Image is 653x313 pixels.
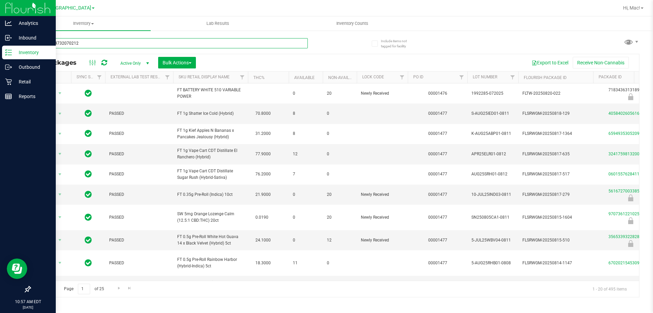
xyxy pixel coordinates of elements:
span: 5-JUL25WBV04-0811 [471,237,514,244]
a: 00001476 [428,91,447,96]
span: In Sync [85,213,92,222]
a: THC% [253,75,265,80]
span: FT 0.35g Pre-Roll (Indica) 10ct [177,191,244,198]
span: FLSRWGM-20250818-129 [522,110,589,117]
span: PASSED [109,191,169,198]
a: Filter [507,72,518,83]
a: 00001477 [428,261,447,265]
span: 76.2000 [252,169,274,179]
span: Newly Received [361,191,404,198]
span: Newly Received [361,237,404,244]
span: 70.8000 [252,109,274,119]
span: FT 1g Kief Apples N Bananas x Pancakes Jealousy (Hybrid) [177,127,244,140]
span: In Sync [85,235,92,245]
span: select [56,258,64,268]
span: 77.9000 [252,149,274,159]
span: 18.3000 [252,258,274,268]
a: Inventory [16,16,151,31]
span: PASSED [109,214,169,221]
span: select [56,190,64,199]
inline-svg: Inventory [5,49,12,56]
span: FT 1g Vape Cart CDT Distillate El Ranchero (Hybrid) [177,147,244,160]
button: Receive Non-Cannabis [573,57,629,68]
span: select [56,213,64,222]
span: PASSED [109,171,169,177]
span: PASSED [109,260,169,266]
span: FT BATTERY WHITE 510 VARIABLE POWER [177,87,244,100]
span: 10-JUL25IND03-0811 [471,191,514,198]
span: 8 [293,130,319,137]
span: 0 [293,237,319,244]
span: PASSED [109,110,169,117]
a: Filter [397,72,408,83]
inline-svg: Outbound [5,64,12,71]
span: Newly Received [361,214,404,221]
inline-svg: Inbound [5,34,12,41]
button: Export to Excel [527,57,573,68]
span: PASSED [109,151,169,157]
a: Lot Number [473,75,497,79]
span: select [56,89,64,98]
span: 8 [293,110,319,117]
a: Go to the last page [125,284,135,293]
a: Lock Code [362,75,384,79]
input: Search Package ID, Item Name, SKU, Lot or Part Number... [30,38,308,48]
span: FLSRWGM-20250814-1147 [522,260,589,266]
span: 0 [327,171,353,177]
inline-svg: Retail [5,78,12,85]
span: In Sync [85,89,92,98]
span: Hi, Mac! [623,5,640,11]
span: Inventory [16,20,151,27]
span: select [56,109,64,119]
a: Inventory Counts [285,16,419,31]
p: 10:57 AM EDT [3,299,53,305]
a: 3565339322828927 [608,234,647,239]
input: 1 [78,284,90,294]
span: FT 0.5g Pre-Roll Rainbow Harbor (Hybrid-Indica) 5ct [177,256,244,269]
span: 21.9000 [252,190,274,200]
a: 00001477 [428,238,447,242]
a: 00001477 [428,192,447,197]
span: Page of 25 [58,284,110,294]
a: 00001477 [428,111,447,116]
inline-svg: Reports [5,93,12,100]
span: AUG25SRH01-0812 [471,171,514,177]
a: 0601557628411695 [608,172,647,176]
a: Lab Results [151,16,285,31]
span: 0 [327,130,353,137]
span: Newly Received [361,90,404,97]
span: 0.0190 [252,213,272,222]
span: 7 [293,171,319,177]
span: In Sync [85,169,92,179]
a: 6702021545309025 [608,261,647,265]
a: Sync Status [77,75,103,79]
span: S-AUG25IED01-0811 [471,110,514,117]
span: 1 - 20 of 495 items [587,284,632,294]
span: 5-AUG25RHB01-0808 [471,260,514,266]
span: In Sync [85,129,92,138]
span: 12 [293,151,319,157]
a: Available [294,75,315,80]
span: 0 [293,214,319,221]
span: 20 [327,191,353,198]
a: Filter [456,72,467,83]
span: FT 0.5g Pre-Roll Rainbow Harbor (Hybrid-Indica) 1ct [177,279,244,292]
span: 11 [293,260,319,266]
a: Sku Retail Display Name [179,75,230,79]
a: 00001477 [428,152,447,156]
span: APR25ELR01-0812 [471,151,514,157]
span: 0 [327,110,353,117]
span: select [56,149,64,159]
span: FLSRWGM-20250817-279 [522,191,589,198]
span: FLSRWGM-20250817-1364 [522,130,589,137]
span: 0 [293,191,319,198]
a: 4058402605616486 [608,111,647,116]
p: Inbound [12,34,53,42]
a: 6594935305209654 [608,131,647,136]
span: FT 1g Shatter Ice Cold (Hybrid) [177,110,244,117]
span: Include items not tagged for facility [381,38,415,49]
span: 24.1000 [252,235,274,245]
span: In Sync [85,109,92,118]
a: 00001477 [428,131,447,136]
span: Lab Results [197,20,238,27]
